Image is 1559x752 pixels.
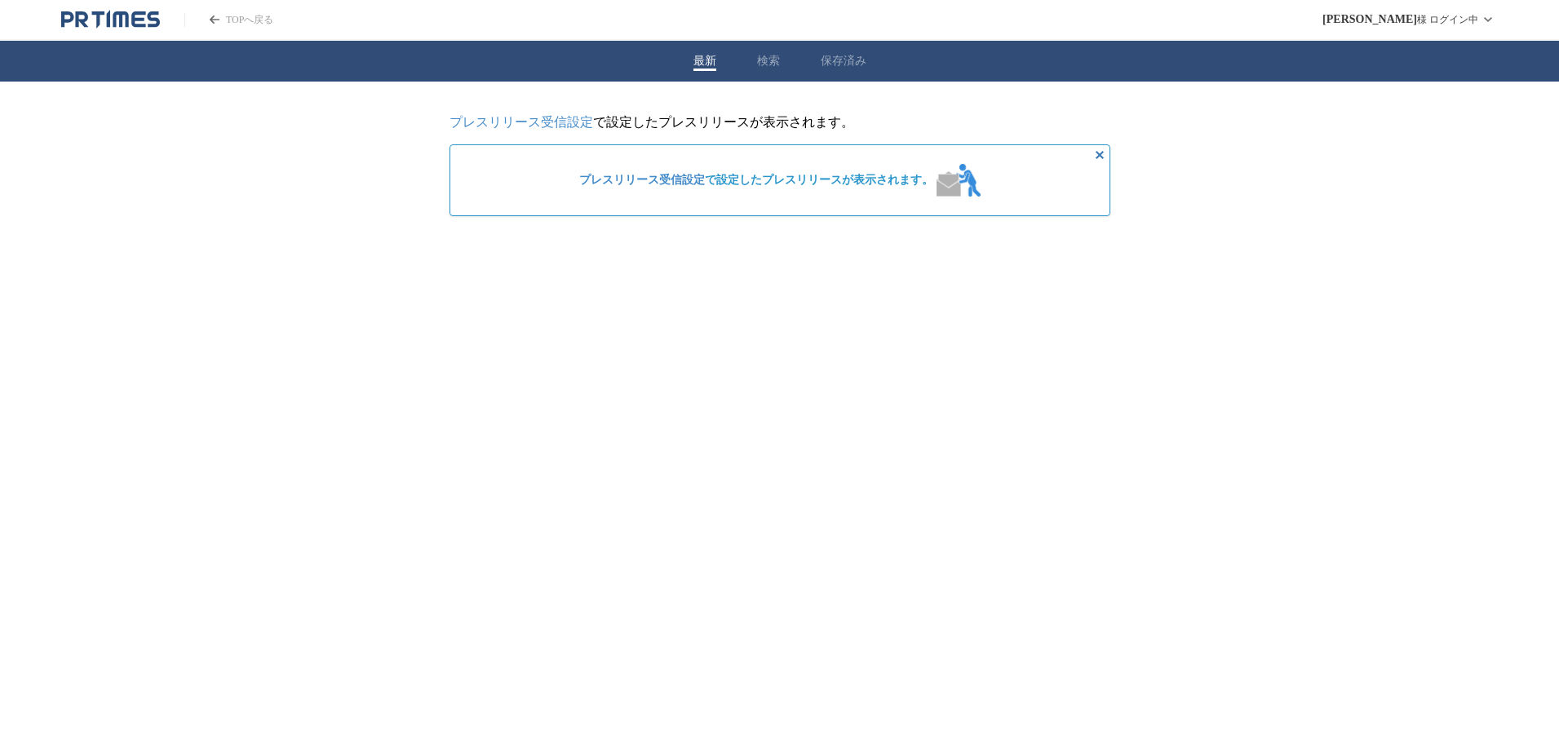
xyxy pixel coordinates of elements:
[184,13,273,27] a: PR TIMESのトップページはこちら
[61,10,160,29] a: PR TIMESのトップページはこちら
[1322,13,1417,26] span: [PERSON_NAME]
[693,54,716,69] button: 最新
[757,54,780,69] button: 検索
[1090,145,1109,165] button: 非表示にする
[579,173,933,188] span: で設定したプレスリリースが表示されます。
[450,114,1110,131] p: で設定したプレスリリースが表示されます。
[821,54,866,69] button: 保存済み
[450,115,593,129] a: プレスリリース受信設定
[579,174,705,186] a: プレスリリース受信設定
